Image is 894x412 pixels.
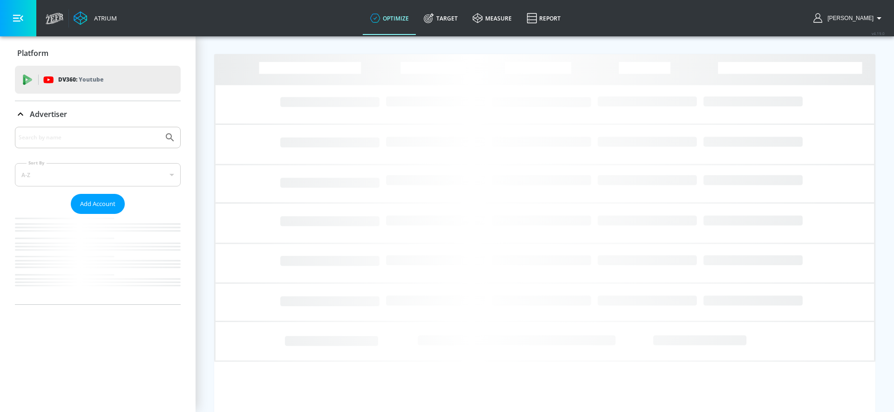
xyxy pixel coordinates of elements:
a: Target [416,1,465,35]
div: Advertiser [15,127,181,304]
input: Search by name [19,131,160,144]
p: Youtube [79,75,103,84]
p: Platform [17,48,48,58]
label: Sort By [27,160,47,166]
span: login as: anthony.rios@zefr.com [824,15,874,21]
a: Report [519,1,568,35]
a: measure [465,1,519,35]
p: DV360: [58,75,103,85]
div: DV360: Youtube [15,66,181,94]
div: Advertiser [15,101,181,127]
div: Atrium [90,14,117,22]
p: Advertiser [30,109,67,119]
nav: list of Advertiser [15,214,181,304]
span: Add Account [80,199,115,209]
div: A-Z [15,163,181,186]
a: optimize [363,1,416,35]
span: v 4.19.0 [872,31,885,36]
div: Platform [15,40,181,66]
button: Add Account [71,194,125,214]
a: Atrium [74,11,117,25]
button: [PERSON_NAME] [813,13,885,24]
